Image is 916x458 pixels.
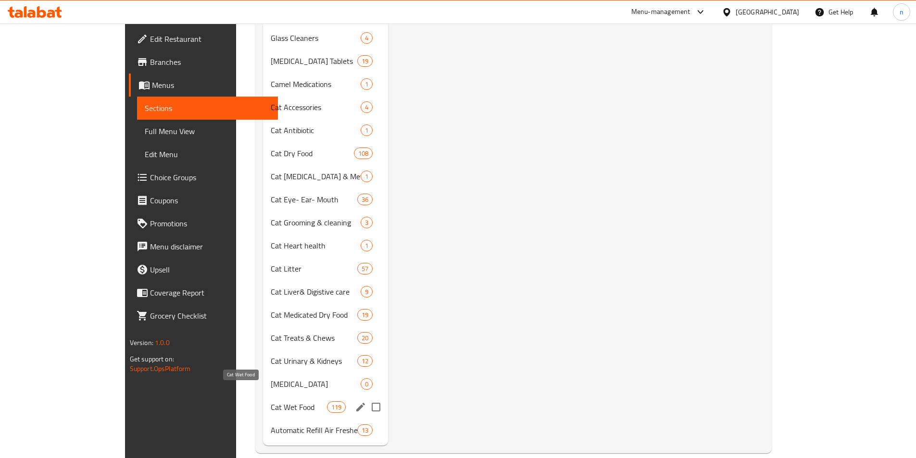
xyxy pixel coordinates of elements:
span: Full Menu View [145,125,270,137]
div: Cat Accessories [271,101,361,113]
a: Menus [129,74,278,97]
div: items [361,286,373,297]
div: items [357,194,373,205]
div: Cat Treats & Chews20 [263,326,389,349]
span: Menus [152,79,270,91]
span: Branches [150,56,270,68]
span: [MEDICAL_DATA] Tablets [271,55,357,67]
div: Cat Medicated Dry Food19 [263,303,389,326]
span: 3 [361,218,372,227]
div: items [357,332,373,344]
div: Cat Urinary & Kidneys12 [263,349,389,372]
span: 57 [358,264,372,273]
div: Menu-management [631,6,690,18]
a: Promotions [129,212,278,235]
span: Edit Menu [145,149,270,160]
a: Sections [137,97,278,120]
span: Get support on: [130,353,174,365]
span: Version: [130,336,153,349]
div: items [361,101,373,113]
div: Cat Treats & Chews [271,332,357,344]
span: Edit Restaurant [150,33,270,45]
a: Full Menu View [137,120,278,143]
span: 12 [358,357,372,366]
span: Cat Medicated Dry Food [271,309,357,321]
span: Camel Medications [271,78,361,90]
span: Glass Cleaners [271,32,361,44]
span: 108 [354,149,372,158]
span: 1 [361,80,372,89]
div: items [327,401,346,413]
span: Cat Antibiotic [271,124,361,136]
span: Cat Litter [271,263,357,274]
span: Automatic Refill Air Fresheners: [271,424,357,436]
div: items [361,217,373,228]
div: Cat Accessories4 [263,96,389,119]
span: 1 [361,126,372,135]
div: Cat Grooming & cleaning3 [263,211,389,234]
div: Cat Wet Food119edit [263,396,389,419]
span: Coverage Report [150,287,270,298]
a: Coverage Report [129,281,278,304]
span: Coupons [150,195,270,206]
span: Promotions [150,218,270,229]
span: 1 [361,241,372,250]
span: Cat [MEDICAL_DATA] & Metabolic [271,171,361,182]
span: Sections [145,102,270,114]
span: 1.0.0 [155,336,170,349]
div: items [357,263,373,274]
span: Cat Wet Food [271,401,327,413]
span: Cat Urinary & Kidneys [271,355,357,367]
button: edit [353,400,368,414]
span: Cat Heart health [271,240,361,251]
div: Deworming [271,378,361,390]
span: 0 [361,380,372,389]
span: 1 [361,172,372,181]
div: Cat [MEDICAL_DATA] & Metabolic1 [263,165,389,188]
span: 19 [358,57,372,66]
div: Camel Medications1 [263,73,389,96]
span: Choice Groups [150,172,270,183]
span: Cat Grooming & cleaning [271,217,361,228]
a: Upsell [129,258,278,281]
span: Grocery Checklist [150,310,270,322]
div: Deworming Tablets [271,55,357,67]
div: items [357,355,373,367]
span: Cat Eye- Ear- Mouth [271,194,357,205]
span: Cat Dry Food [271,148,354,159]
div: Cat Heart health1 [263,234,389,257]
div: items [361,78,373,90]
span: [MEDICAL_DATA] [271,378,361,390]
div: Automatic Refill Air Fresheners:13 [263,419,389,442]
span: 20 [358,334,372,343]
div: items [357,309,373,321]
div: Cat Endocrine & Metabolic [271,171,361,182]
div: Glass Cleaners4 [263,26,389,50]
span: n [900,7,903,17]
div: [MEDICAL_DATA]0 [263,372,389,396]
div: items [361,124,373,136]
div: Cat Eye- Ear- Mouth36 [263,188,389,211]
a: Menu disclaimer [129,235,278,258]
a: Grocery Checklist [129,304,278,327]
a: Support.OpsPlatform [130,362,191,375]
div: Cat Antibiotic1 [263,119,389,142]
div: items [354,148,373,159]
div: [GEOGRAPHIC_DATA] [736,7,799,17]
div: items [361,32,373,44]
div: items [357,55,373,67]
span: 4 [361,34,372,43]
a: Choice Groups [129,166,278,189]
div: [MEDICAL_DATA] Tablets19 [263,50,389,73]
